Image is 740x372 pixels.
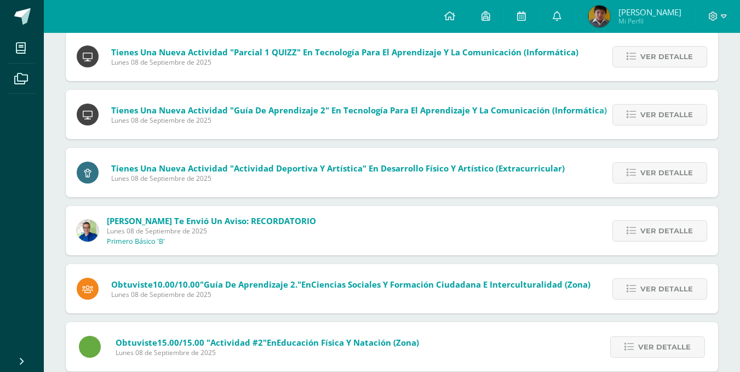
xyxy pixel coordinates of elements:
[111,163,565,174] span: Tienes una nueva actividad "Actividad Deportiva y Artística" En Desarrollo Físico y Artístico (Ex...
[618,7,681,18] span: [PERSON_NAME]
[153,279,200,290] span: 10.00/10.00
[640,279,693,299] span: Ver detalle
[107,237,165,246] p: Primero Básico 'B'
[111,290,590,299] span: Lunes 08 de Septiembre de 2025
[640,221,693,241] span: Ver detalle
[588,5,610,27] img: 3abd4008c219354dad61b3e34bfb5c25.png
[640,105,693,125] span: Ver detalle
[111,105,607,116] span: Tienes una nueva actividad "Guía de aprendizaje 2" En Tecnología para el Aprendizaje y la Comunic...
[200,279,301,290] span: "Guía de aprendizaje 2."
[107,226,316,236] span: Lunes 08 de Septiembre de 2025
[77,220,99,242] img: 692ded2a22070436d299c26f70cfa591.png
[311,279,590,290] span: Ciencias Sociales y Formación Ciudadana e Interculturalidad (Zona)
[116,348,419,357] span: Lunes 08 de Septiembre de 2025
[640,47,693,67] span: Ver detalle
[111,279,590,290] span: Obtuviste en
[277,337,419,348] span: Educación Física y Natación (Zona)
[111,174,565,183] span: Lunes 08 de Septiembre de 2025
[107,215,316,226] span: [PERSON_NAME] te envió un aviso: RECORDATORIO
[111,47,578,58] span: Tienes una nueva actividad "Parcial 1 QUIZZ" En Tecnología para el Aprendizaje y la Comunicación ...
[618,16,681,26] span: Mi Perfil
[206,337,267,348] span: "Actividad #2"
[116,337,419,348] span: Obtuviste en
[157,337,204,348] span: 15.00/15.00
[111,58,578,67] span: Lunes 08 de Septiembre de 2025
[640,163,693,183] span: Ver detalle
[638,337,691,357] span: Ver detalle
[111,116,607,125] span: Lunes 08 de Septiembre de 2025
